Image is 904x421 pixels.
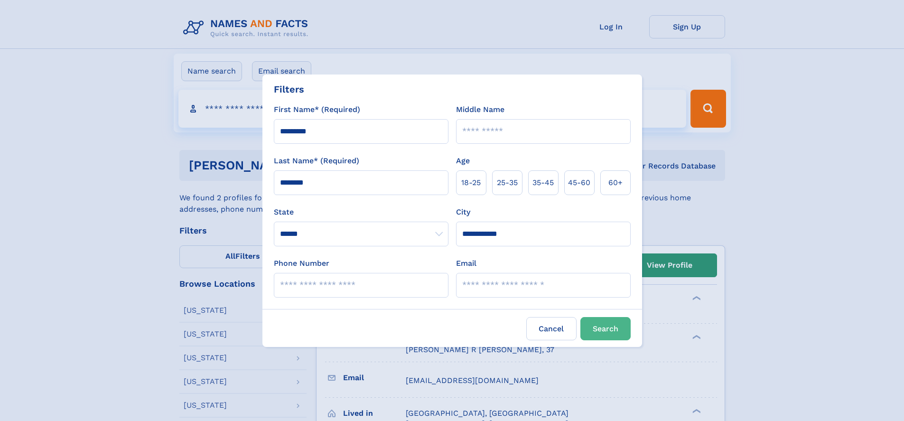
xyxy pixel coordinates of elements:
span: 60+ [608,177,623,188]
span: 18‑25 [461,177,481,188]
label: Middle Name [456,104,504,115]
label: Age [456,155,470,167]
span: 25‑35 [497,177,518,188]
label: City [456,206,470,218]
span: 35‑45 [532,177,554,188]
label: Cancel [526,317,577,340]
button: Search [580,317,631,340]
span: 45‑60 [568,177,590,188]
label: Phone Number [274,258,329,269]
label: First Name* (Required) [274,104,360,115]
label: Last Name* (Required) [274,155,359,167]
label: State [274,206,448,218]
label: Email [456,258,476,269]
div: Filters [274,82,304,96]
